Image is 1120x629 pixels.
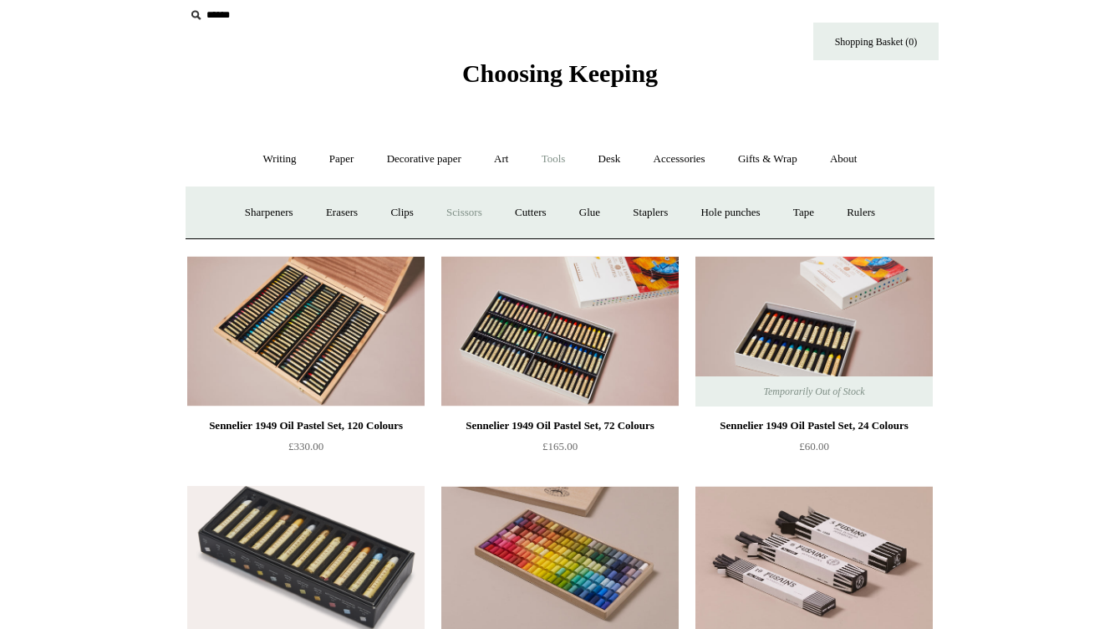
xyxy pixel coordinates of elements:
a: Hole punches [685,191,775,235]
a: Writing [248,137,312,182]
span: £165.00 [542,440,578,453]
a: Desk [583,137,636,182]
a: Paper [314,137,369,182]
a: Sharpeners [230,191,308,235]
a: Sennelier 1949 Oil Pastel Set, 72 Colours Sennelier 1949 Oil Pastel Set, 72 Colours [441,256,679,407]
span: £330.00 [288,440,323,453]
img: Sennelier 1949 Oil Pastel Set, 120 Colours [187,256,425,407]
a: Shopping Basket (0) [813,23,939,60]
a: Sennelier 1949 Oil Pastel Set, 72 Colours £165.00 [441,416,679,484]
a: Cutters [500,191,562,235]
div: Sennelier 1949 Oil Pastel Set, 24 Colours [700,416,929,436]
div: Sennelier 1949 Oil Pastel Set, 72 Colours [445,416,675,436]
a: Clips [375,191,428,235]
a: Scissors [431,191,497,235]
a: Staplers [618,191,683,235]
a: Sennelier 1949 Oil Pastel Set, 120 Colours £330.00 [187,416,425,484]
span: Temporarily Out of Stock [746,376,881,407]
a: Gifts & Wrap [723,137,812,182]
span: £60.00 [799,440,829,453]
a: Tools [527,137,581,182]
a: Accessories [639,137,720,182]
a: Choosing Keeping [462,73,658,84]
a: Sennelier 1949 Oil Pastel Set, 24 Colours Sennelier 1949 Oil Pastel Set, 24 Colours Temporarily O... [695,256,933,407]
a: Art [479,137,523,182]
a: About [815,137,873,182]
a: Sennelier 1949 Oil Pastel Set, 120 Colours Sennelier 1949 Oil Pastel Set, 120 Colours [187,256,425,407]
img: Sennelier 1949 Oil Pastel Set, 24 Colours [695,256,933,407]
a: Decorative paper [372,137,476,182]
a: Tape [778,191,829,235]
div: Sennelier 1949 Oil Pastel Set, 120 Colours [191,416,420,436]
a: Erasers [311,191,373,235]
a: Glue [564,191,615,235]
a: Sennelier 1949 Oil Pastel Set, 24 Colours £60.00 [695,416,933,484]
span: Choosing Keeping [462,59,658,87]
a: Rulers [832,191,890,235]
img: Sennelier 1949 Oil Pastel Set, 72 Colours [441,256,679,407]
